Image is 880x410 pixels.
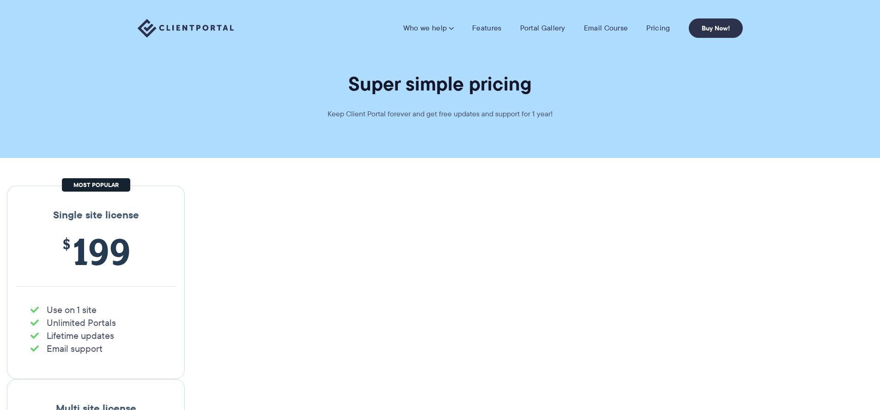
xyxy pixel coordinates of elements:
[17,209,175,221] h3: Single site license
[30,303,161,316] li: Use on 1 site
[302,108,579,121] p: Keep Client Portal forever and get free updates and support for 1 year!
[33,230,159,272] span: 199
[646,24,670,33] a: Pricing
[584,24,628,33] a: Email Course
[30,342,161,355] li: Email support
[30,329,161,342] li: Lifetime updates
[30,316,161,329] li: Unlimited Portals
[472,24,501,33] a: Features
[689,18,743,38] a: Buy Now!
[403,24,454,33] a: Who we help
[520,24,565,33] a: Portal Gallery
